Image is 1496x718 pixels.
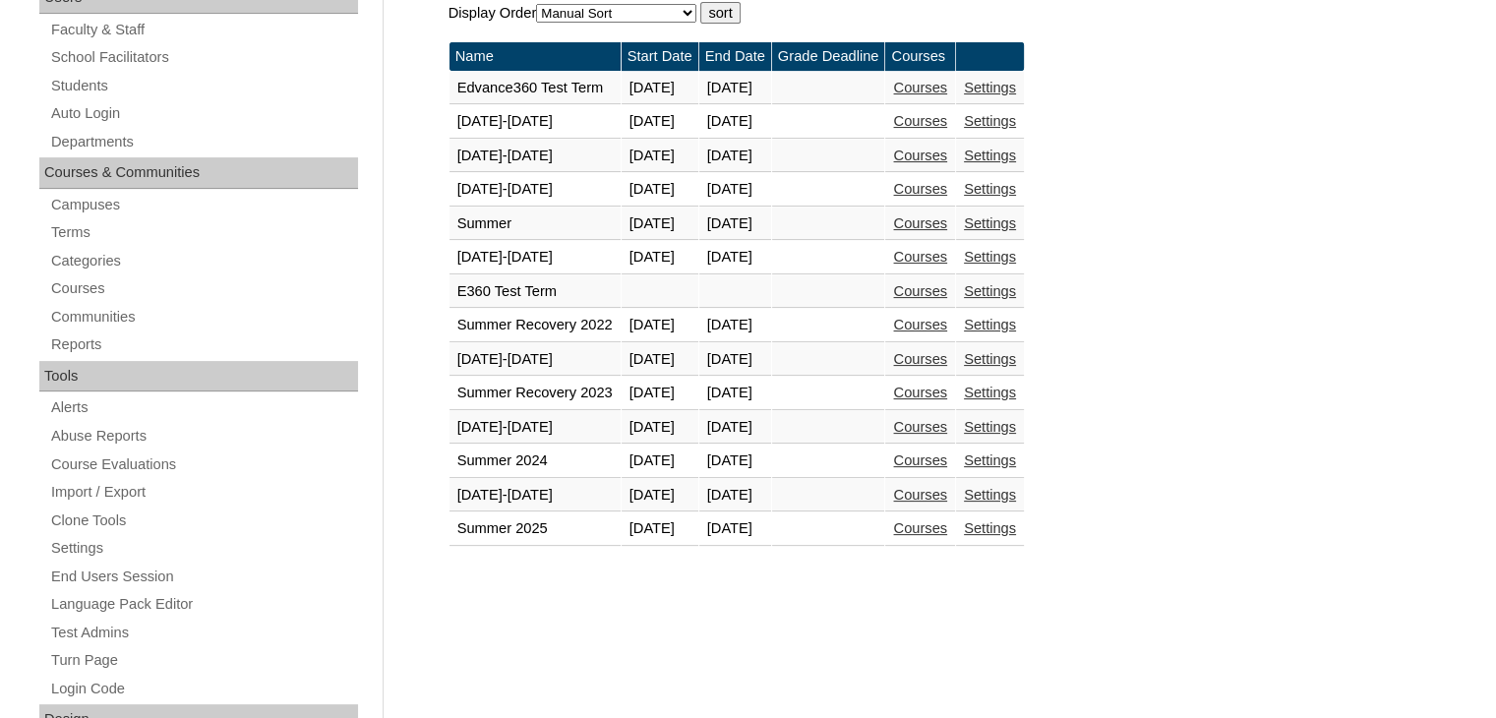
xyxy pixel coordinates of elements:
[622,140,698,173] td: [DATE]
[622,72,698,105] td: [DATE]
[964,215,1016,231] a: Settings
[39,157,358,189] div: Courses & Communities
[449,241,621,274] td: [DATE]-[DATE]
[449,479,621,512] td: [DATE]-[DATE]
[449,173,621,207] td: [DATE]-[DATE]
[49,249,358,273] a: Categories
[893,181,947,197] a: Courses
[964,148,1016,163] a: Settings
[449,105,621,139] td: [DATE]-[DATE]
[964,520,1016,536] a: Settings
[622,445,698,478] td: [DATE]
[699,377,771,410] td: [DATE]
[893,520,947,536] a: Courses
[49,395,358,420] a: Alerts
[699,512,771,546] td: [DATE]
[49,193,358,217] a: Campuses
[893,351,947,367] a: Courses
[622,411,698,445] td: [DATE]
[49,621,358,645] a: Test Admins
[964,385,1016,400] a: Settings
[893,419,947,435] a: Courses
[49,220,358,245] a: Terms
[49,18,358,42] a: Faculty & Staff
[893,385,947,400] a: Courses
[49,565,358,589] a: End Users Session
[622,343,698,377] td: [DATE]
[885,42,955,71] td: Courses
[964,80,1016,95] a: Settings
[964,181,1016,197] a: Settings
[449,140,621,173] td: [DATE]-[DATE]
[449,275,621,309] td: E360 Test Term
[49,677,358,701] a: Login Code
[964,113,1016,129] a: Settings
[699,208,771,241] td: [DATE]
[449,2,1422,24] form: Display Order
[964,283,1016,299] a: Settings
[622,208,698,241] td: [DATE]
[893,487,947,503] a: Courses
[49,45,358,70] a: School Facilitators
[49,536,358,561] a: Settings
[49,276,358,301] a: Courses
[622,105,698,139] td: [DATE]
[449,512,621,546] td: Summer 2025
[893,283,947,299] a: Courses
[699,42,771,71] td: End Date
[49,130,358,154] a: Departments
[49,305,358,329] a: Communities
[699,445,771,478] td: [DATE]
[699,173,771,207] td: [DATE]
[772,42,885,71] td: Grade Deadline
[49,424,358,449] a: Abuse Reports
[622,309,698,342] td: [DATE]
[699,72,771,105] td: [DATE]
[699,105,771,139] td: [DATE]
[49,452,358,477] a: Course Evaluations
[964,419,1016,435] a: Settings
[964,351,1016,367] a: Settings
[893,113,947,129] a: Courses
[893,317,947,332] a: Courses
[449,208,621,241] td: Summer
[622,512,698,546] td: [DATE]
[699,309,771,342] td: [DATE]
[622,479,698,512] td: [DATE]
[964,452,1016,468] a: Settings
[622,173,698,207] td: [DATE]
[49,480,358,505] a: Import / Export
[622,42,698,71] td: Start Date
[893,249,947,265] a: Courses
[700,2,740,24] input: sort
[622,377,698,410] td: [DATE]
[49,74,358,98] a: Students
[49,648,358,673] a: Turn Page
[449,343,621,377] td: [DATE]-[DATE]
[622,241,698,274] td: [DATE]
[49,509,358,533] a: Clone Tools
[699,411,771,445] td: [DATE]
[449,309,621,342] td: Summer Recovery 2022
[449,377,621,410] td: Summer Recovery 2023
[893,215,947,231] a: Courses
[449,42,621,71] td: Name
[449,72,621,105] td: Edvance360 Test Term
[699,479,771,512] td: [DATE]
[449,445,621,478] td: Summer 2024
[893,148,947,163] a: Courses
[964,249,1016,265] a: Settings
[893,452,947,468] a: Courses
[964,317,1016,332] a: Settings
[699,140,771,173] td: [DATE]
[699,343,771,377] td: [DATE]
[49,332,358,357] a: Reports
[699,241,771,274] td: [DATE]
[964,487,1016,503] a: Settings
[39,361,358,392] div: Tools
[49,592,358,617] a: Language Pack Editor
[449,411,621,445] td: [DATE]-[DATE]
[893,80,947,95] a: Courses
[49,101,358,126] a: Auto Login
